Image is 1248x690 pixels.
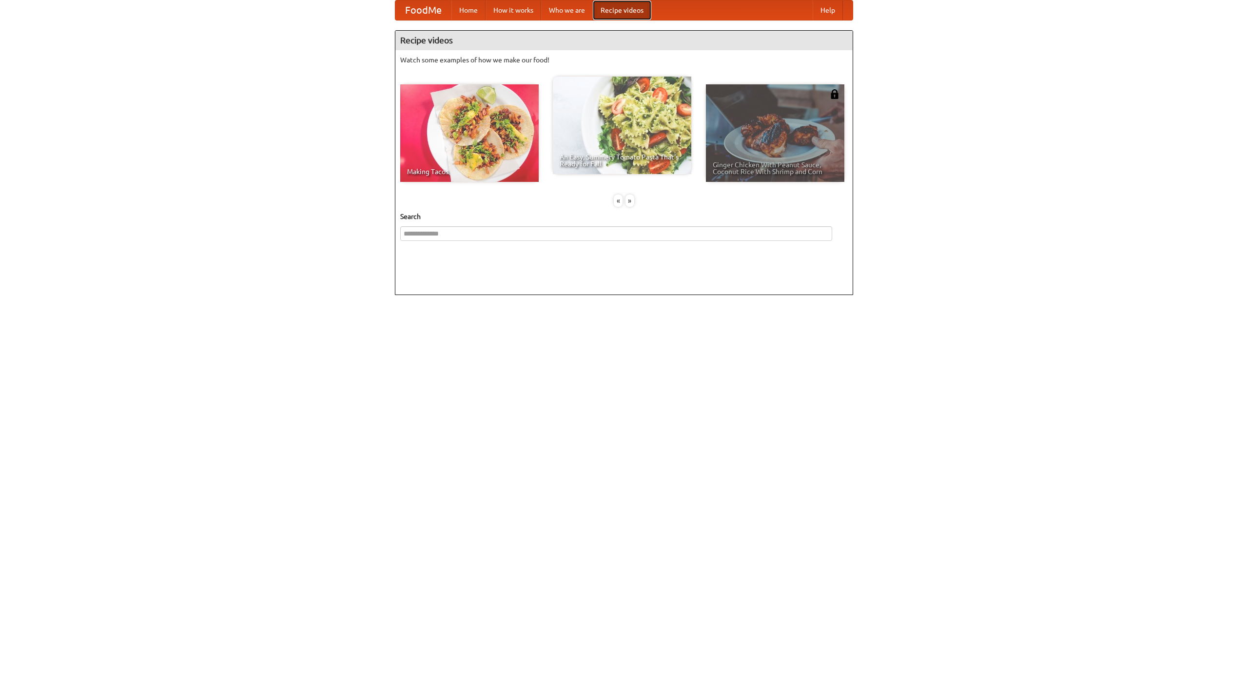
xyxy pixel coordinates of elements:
div: « [614,195,623,207]
a: Recipe videos [593,0,651,20]
div: » [625,195,634,207]
a: Help [813,0,843,20]
h5: Search [400,212,848,221]
span: Making Tacos [407,168,532,175]
a: An Easy, Summery Tomato Pasta That's Ready for Fall [553,77,691,174]
a: Making Tacos [400,84,539,182]
img: 483408.png [830,89,839,99]
a: FoodMe [395,0,451,20]
a: Who we are [541,0,593,20]
p: Watch some examples of how we make our food! [400,55,848,65]
a: Home [451,0,486,20]
span: An Easy, Summery Tomato Pasta That's Ready for Fall [560,154,684,167]
a: How it works [486,0,541,20]
h4: Recipe videos [395,31,853,50]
